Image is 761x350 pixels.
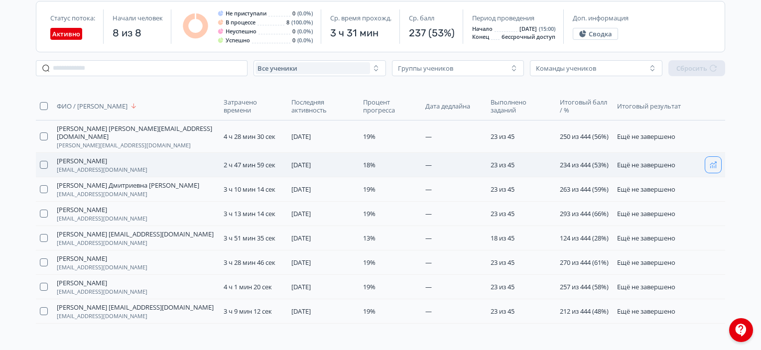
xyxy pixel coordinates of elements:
span: [DATE] [291,132,311,141]
div: Команды учеников [536,64,596,72]
div: Группы учеников [398,64,453,72]
span: [PERSON_NAME] [EMAIL_ADDRESS][DOMAIN_NAME] [57,230,214,238]
span: бессрочный доступ [502,34,555,40]
span: [PERSON_NAME] [57,157,107,165]
span: 250 из 444 (56%) [560,132,609,141]
span: Доп. информация [573,14,629,22]
span: 0 [292,28,295,34]
span: 19% [363,132,376,141]
button: Дата дедлайна [425,100,472,112]
span: — [425,185,432,194]
button: [PERSON_NAME][EMAIL_ADDRESS][DOMAIN_NAME] [57,279,147,295]
span: [DATE] [291,209,311,218]
span: (0.0%) [297,10,313,16]
span: 4 ч 1 мин 20 сек [224,282,272,291]
span: [EMAIL_ADDRESS][DOMAIN_NAME] [57,313,147,319]
span: 18 из 45 [491,233,514,242]
span: Ещё не завершено [617,132,675,141]
span: [DATE] [291,185,311,194]
span: [PERSON_NAME] [EMAIL_ADDRESS][DOMAIN_NAME] [57,303,214,311]
span: [PERSON_NAME][EMAIL_ADDRESS][DOMAIN_NAME] [57,142,191,148]
span: 23 из 45 [491,185,514,194]
span: ФИО / [PERSON_NAME] [57,102,127,110]
span: Начали человек [113,14,163,22]
span: [DATE] [291,282,311,291]
span: 270 из 444 (61%) [560,258,609,267]
span: Ср. время прохожд. [330,14,391,22]
button: [PERSON_NAME] [EMAIL_ADDRESS][DOMAIN_NAME][EMAIL_ADDRESS][DOMAIN_NAME] [57,230,214,246]
span: 124 из 444 (28%) [560,233,609,242]
span: Период проведения [472,14,534,22]
span: 3 ч 13 мин 14 сек [224,209,275,218]
button: [PERSON_NAME][EMAIL_ADDRESS][DOMAIN_NAME] [57,157,147,173]
span: — [425,282,432,291]
span: Ещё не завершено [617,282,675,291]
span: — [425,209,432,218]
span: 0 [292,37,295,43]
span: [EMAIL_ADDRESS][DOMAIN_NAME] [57,167,147,173]
span: 23 из 45 [491,258,514,267]
span: Ещё не завершено [617,209,675,218]
span: 19% [363,209,376,218]
span: — [425,132,432,141]
button: [PERSON_NAME] Дмитриевна [PERSON_NAME][EMAIL_ADDRESS][DOMAIN_NAME] [57,181,199,197]
span: — [425,160,432,169]
span: [DATE] [291,233,311,242]
span: (0.0%) [297,37,313,43]
button: Группы учеников [392,60,524,76]
span: 293 из 444 (66%) [560,209,609,218]
span: 8 из 8 [113,26,163,40]
span: [EMAIL_ADDRESS][DOMAIN_NAME] [57,289,147,295]
span: [PERSON_NAME] [57,254,107,262]
span: 234 из 444 (53%) [560,160,609,169]
button: [PERSON_NAME][EMAIL_ADDRESS][DOMAIN_NAME] [57,206,147,222]
span: Итоговый результат [617,102,689,110]
span: 263 из 444 (59%) [560,185,609,194]
span: [DATE] [519,26,537,32]
span: Не приступали [226,10,266,16]
span: 23 из 45 [491,209,514,218]
span: 3 ч 9 мин 12 сек [224,307,272,316]
span: Затрачено времени [224,98,282,114]
button: [PERSON_NAME] [PERSON_NAME][EMAIL_ADDRESS][DOMAIN_NAME][PERSON_NAME][EMAIL_ADDRESS][DOMAIN_NAME] [57,124,215,148]
button: Все ученики [254,60,386,76]
span: 8 [286,19,289,25]
span: 19% [363,258,376,267]
span: 4 ч 28 мин 30 сек [224,132,275,141]
button: Последняя активность [291,96,355,116]
span: 23 из 45 [491,282,514,291]
span: 19% [363,307,376,316]
span: 257 из 444 (58%) [560,282,609,291]
span: [EMAIL_ADDRESS][DOMAIN_NAME] [57,216,147,222]
span: Конец [472,34,489,40]
span: Активно [52,30,80,38]
span: Ещё не завершено [617,160,675,169]
span: [EMAIL_ADDRESS][DOMAIN_NAME] [57,264,147,270]
span: Все ученики [257,64,297,72]
span: (100.0%) [291,19,313,25]
span: [PERSON_NAME] [57,279,107,287]
span: 3 ч 10 мин 14 сек [224,185,275,194]
button: Команды учеников [530,60,662,76]
span: Сводка [589,30,612,38]
span: — [425,307,432,316]
button: Процент прогресса [363,96,417,116]
span: 3 ч 51 мин 35 сек [224,233,275,242]
span: — [425,258,432,267]
span: Последняя активность [291,98,353,114]
button: [PERSON_NAME] [EMAIL_ADDRESS][DOMAIN_NAME][EMAIL_ADDRESS][DOMAIN_NAME] [57,303,214,319]
span: Ещё не завершено [617,185,675,194]
button: ФИО / [PERSON_NAME] [57,100,139,112]
span: Дата дедлайна [425,102,470,110]
span: [PERSON_NAME] [57,206,107,214]
span: 237 (53%) [409,26,455,40]
span: [DATE] [291,258,311,267]
span: Процент прогресса [363,98,415,114]
span: Неуспешно [226,28,256,34]
button: Выполнено заданий [491,96,551,116]
span: (15:00) [539,26,555,32]
span: Начало [472,26,493,32]
span: [PERSON_NAME] [PERSON_NAME][EMAIL_ADDRESS][DOMAIN_NAME] [57,124,215,140]
span: В процессе [226,19,255,25]
span: 23 из 45 [491,307,514,316]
